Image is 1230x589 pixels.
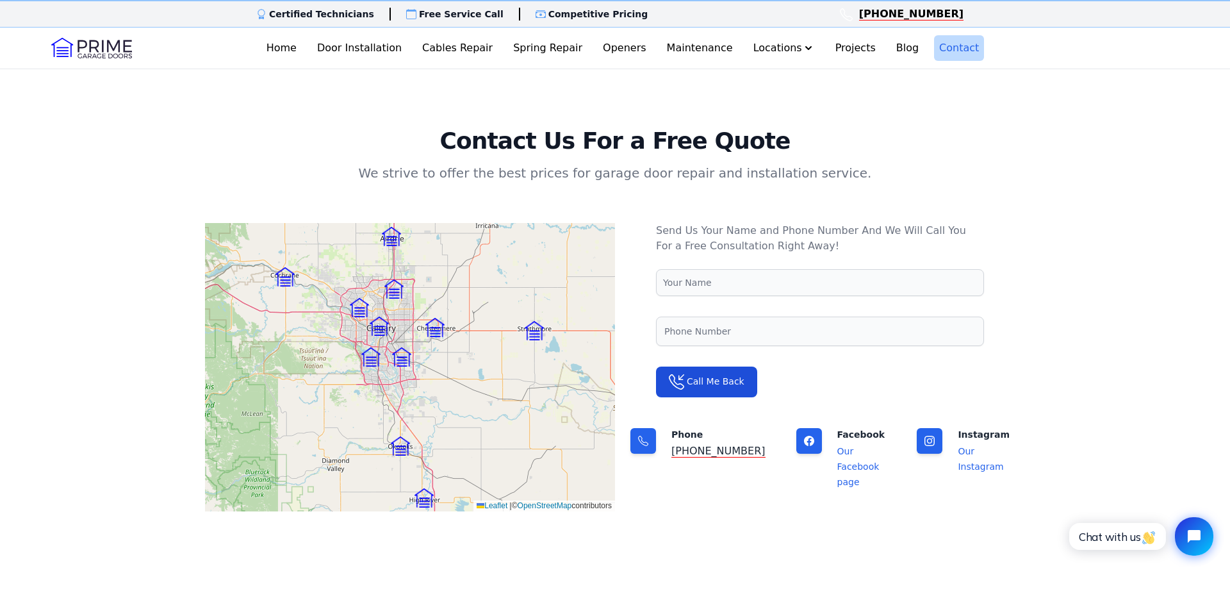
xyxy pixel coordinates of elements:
img: Marker [350,298,369,317]
img: Marker [425,318,445,337]
img: Marker [384,279,404,299]
span: [PHONE_NUMBER] [859,8,963,21]
input: Your Name [656,269,984,296]
img: Marker [414,488,434,508]
p: Instagram [958,428,1010,441]
a: Home [261,35,302,61]
a: Openers [598,35,652,61]
div: © contributors [473,501,615,511]
a: Spring Repair [508,35,587,61]
p: Competitive Pricing [548,8,648,21]
a: Contact [934,35,984,61]
button: Call Me Back [656,367,757,397]
img: Marker [382,227,401,246]
img: Marker [370,317,389,336]
img: Marker [275,267,295,286]
a: Cables Repair [417,35,498,61]
img: Marker [525,321,544,340]
a: OpenStreetMap [518,501,572,510]
p: Facebook [837,428,887,441]
button: Locations [748,35,820,61]
a: Our Facebook page [837,446,880,487]
a: [PHONE_NUMBER] [840,6,963,22]
p: Free Service Call [419,8,504,21]
a: Blog [891,35,924,61]
img: Logo [51,38,132,58]
img: Marker [391,436,410,456]
p: Send Us Your Name and Phone Number And We Will Call You For a Free Consultation Right Away! [656,223,984,254]
a: Maintenance [662,35,738,61]
a: Door Installation [312,35,407,61]
img: Marker [361,347,381,367]
a: [PHONE_NUMBER] [671,445,766,458]
a: Leaflet [477,501,507,510]
input: Phone Number [656,317,984,346]
a: Our Instagram [958,446,1003,472]
img: Marker [392,347,411,367]
iframe: Tidio Chat [1055,506,1224,567]
p: Certified Technicians [269,8,374,21]
p: Phone [671,428,766,441]
a: Projects [830,35,881,61]
p: We strive to offer the best prices for garage door repair and installation service. [205,164,1025,182]
h2: Contact Us For a Free Quote [205,128,1025,154]
span: | [510,501,512,510]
